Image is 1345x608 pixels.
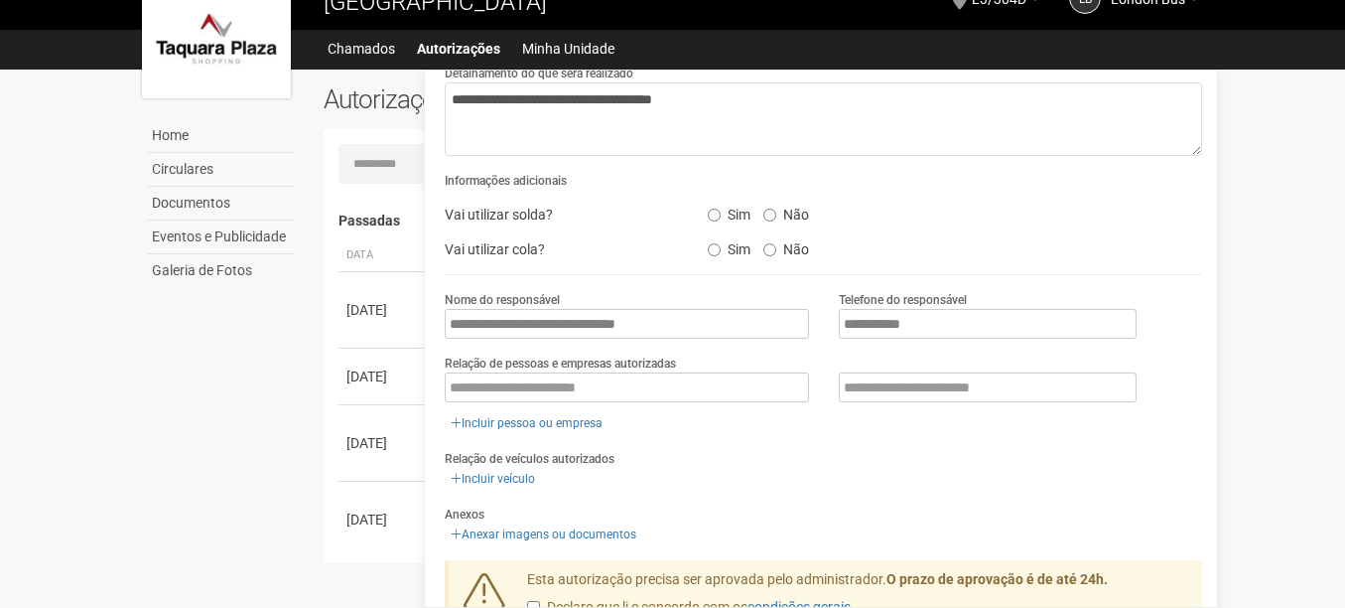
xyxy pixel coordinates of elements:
[763,243,776,256] input: Não
[147,187,294,221] a: Documentos
[445,172,567,190] label: Informações adicionais
[147,153,294,187] a: Circulares
[346,433,420,453] div: [DATE]
[763,209,776,222] input: Não
[417,35,500,63] a: Autorizações
[445,291,560,309] label: Nome do responsável
[346,367,420,386] div: [DATE]
[346,510,420,530] div: [DATE]
[445,524,642,545] a: Anexar imagens ou documentos
[522,35,614,63] a: Minha Unidade
[445,65,633,82] label: Detalhamento do que será realizado
[763,234,809,258] label: Não
[338,214,1189,228] h4: Passadas
[147,254,294,287] a: Galeria de Fotos
[445,450,614,468] label: Relação de veículos autorizados
[338,239,428,272] th: Data
[430,200,692,229] div: Vai utilizar solda?
[708,234,750,258] label: Sim
[708,200,750,224] label: Sim
[147,221,294,254] a: Eventos e Publicidade
[147,119,294,153] a: Home
[328,35,395,63] a: Chamados
[708,209,721,222] input: Sim
[763,200,809,224] label: Não
[430,234,692,264] div: Vai utilizar cola?
[346,300,420,320] div: [DATE]
[445,412,608,434] a: Incluir pessoa ou empresa
[324,84,748,114] h2: Autorizações
[445,468,541,490] a: Incluir veículo
[839,291,967,309] label: Telefone do responsável
[886,571,1108,587] strong: O prazo de aprovação é de até 24h.
[445,506,484,524] label: Anexos
[445,355,676,373] label: Relação de pessoas e empresas autorizadas
[708,243,721,256] input: Sim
